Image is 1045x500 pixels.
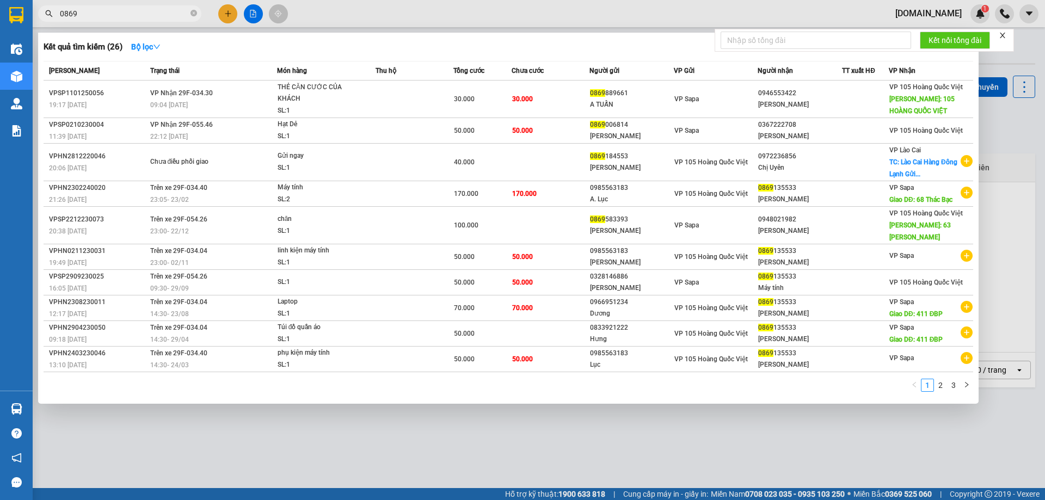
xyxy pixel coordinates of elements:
span: VP Sapa [889,252,914,260]
span: 70.000 [512,304,533,312]
span: 20:38 [DATE] [49,227,87,235]
span: 50.000 [512,127,533,134]
div: SL: 1 [278,105,359,117]
span: 19:17 [DATE] [49,101,87,109]
div: Chị Uyên [758,162,841,174]
a: 1 [921,379,933,391]
div: [PERSON_NAME] [758,131,841,142]
span: 19:49 [DATE] [49,259,87,267]
span: [PERSON_NAME]: 105 HOÀNG QUỐC VIỆT [889,95,955,115]
img: solution-icon [11,125,22,137]
span: VP 105 Hoàng Quốc Việt [889,279,963,286]
div: 135533 [758,322,841,334]
div: VPHN2308230011 [49,297,147,308]
div: 0328146886 [590,271,673,282]
span: 40.000 [454,158,475,166]
span: VP Lào Cai [889,146,921,154]
div: Gửi ngay [278,150,359,162]
input: Tìm tên, số ĐT hoặc mã đơn [60,8,188,20]
div: [PERSON_NAME] [590,131,673,142]
span: Chưa cước [512,67,544,75]
span: plus-circle [961,250,973,262]
div: phụ kiện máy tính [278,347,359,359]
span: 50.000 [454,279,475,286]
strong: Bộ lọc [131,42,161,51]
div: Lục [590,359,673,371]
div: [PERSON_NAME] [758,334,841,345]
button: Kết nối tổng đài [920,32,990,49]
span: VP Nhận 29F-055.46 [150,121,213,128]
span: 50.000 [454,355,475,363]
img: warehouse-icon [11,98,22,109]
span: 14:30 - 29/04 [150,336,189,343]
span: Người nhận [758,67,793,75]
div: VPHN0211230031 [49,245,147,257]
span: VP 105 Hoàng Quốc Việt [674,190,748,197]
span: TC: Lào Cai Hàng Đông Lạnh Gửi... [889,158,957,178]
span: VP Gửi [674,67,694,75]
div: 184553 [590,151,673,162]
div: 135533 [758,245,841,257]
span: 30.000 [454,95,475,103]
div: Dương [590,308,673,319]
span: VP 105 Hoàng Quốc Việt [889,127,963,134]
span: Trên xe 29F-034.04 [150,324,207,331]
img: logo-vxr [9,7,23,23]
span: 21:26 [DATE] [49,196,87,203]
span: Trên xe 29F-034.40 [150,349,207,357]
span: search [45,10,53,17]
span: VP Sapa [889,184,914,192]
div: Chưa điều phối giao [150,156,232,168]
span: Kết nối tổng đài [929,34,981,46]
div: [PERSON_NAME] [758,99,841,110]
span: VP 105 Hoàng Quốc Việt [674,330,748,337]
div: 135533 [758,182,841,194]
div: VPHN2812220046 [49,151,147,162]
span: Trên xe 29F-054.26 [150,273,207,280]
span: down [153,43,161,51]
span: 22:12 [DATE] [150,133,188,140]
span: 50.000 [512,253,533,261]
span: 0869 [590,89,605,97]
div: chăn [278,213,359,225]
span: message [11,477,22,487]
span: 16:05 [DATE] [49,285,87,292]
img: warehouse-icon [11,44,22,55]
span: 09:30 - 29/09 [150,285,189,292]
span: Thu hộ [376,67,396,75]
span: close-circle [190,9,197,19]
div: [PERSON_NAME] [590,225,673,237]
span: VP Sapa [889,298,914,306]
div: VPSP2212230073 [49,214,147,225]
span: plus-circle [961,155,973,167]
button: Bộ lọcdown [122,38,169,55]
div: Máy tính [278,182,359,194]
span: 14:30 - 24/03 [150,361,189,369]
span: question-circle [11,428,22,439]
span: 0869 [590,152,605,160]
div: VPSP2909230025 [49,271,147,282]
span: plus-circle [961,187,973,199]
div: [PERSON_NAME] [590,257,673,268]
div: linh kiện máy tính [278,245,359,257]
div: [PERSON_NAME] [758,308,841,319]
span: Giao DĐ: 411 ĐBP [889,336,943,343]
span: VP 105 Hoàng Quốc Việt [889,83,963,91]
div: THẺ CĂN CƯỚC CỦA KHÁCH [278,82,359,105]
span: plus-circle [961,326,973,338]
div: VPHN2403230046 [49,348,147,359]
span: 170.000 [454,190,478,197]
div: SL: 1 [278,359,359,371]
span: Trạng thái [150,67,180,75]
span: VP 105 Hoàng Quốc Việt [674,304,748,312]
li: 1 [921,379,934,392]
div: 0985563183 [590,245,673,257]
span: VP Nhận 29F-034.30 [150,89,213,97]
span: 0869 [758,273,773,280]
span: 50.000 [512,279,533,286]
span: 30.000 [512,95,533,103]
div: 006814 [590,119,673,131]
span: plus-circle [961,352,973,364]
span: 12:17 [DATE] [49,310,87,318]
span: 170.000 [512,190,537,197]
